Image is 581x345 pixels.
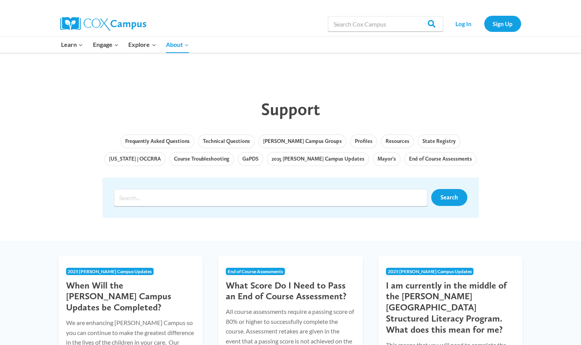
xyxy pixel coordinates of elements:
span: End of Course Assessments [228,269,283,274]
form: Search form [114,189,431,206]
h3: I am currently in the middle of the [PERSON_NAME][GEOGRAPHIC_DATA] Structured Literacy Program. W... [386,280,515,335]
span: Learn [61,40,83,50]
h3: What Score Do I Need to Pass an End of Course Assessment? [226,280,355,302]
img: Cox Campus [60,17,146,31]
span: Search [440,194,458,201]
a: Search [431,189,467,206]
a: GaPDS [238,152,263,166]
span: About [166,40,189,50]
a: [US_STATE] | OCCRRA [104,152,166,166]
nav: Primary Navigation [56,36,194,53]
span: Engage [93,40,119,50]
span: Support [261,99,320,119]
nav: Secondary Navigation [447,16,521,32]
span: Explore [128,40,156,50]
h3: When Will the [PERSON_NAME] Campus Updates be Completed? [66,280,195,313]
a: Frequently Asked Questions [121,134,194,148]
input: Search Cox Campus [328,16,443,32]
a: End of Course Assessments [404,152,477,166]
a: Resources [381,134,414,148]
a: Course Troubleshooting [169,152,234,166]
a: Log In [447,16,480,32]
a: Mayor's [373,152,401,166]
a: Sign Up [484,16,521,32]
a: [PERSON_NAME] Campus Groups [258,134,346,148]
a: 2025 [PERSON_NAME] Campus Updates [267,152,369,166]
a: State Registry [418,134,460,148]
input: Search input [114,189,427,206]
a: Profiles [350,134,377,148]
span: 2025 [PERSON_NAME] Campus Updates [68,269,152,274]
span: 2025 [PERSON_NAME] Campus Updates [388,269,472,274]
a: Technical Questions [198,134,255,148]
